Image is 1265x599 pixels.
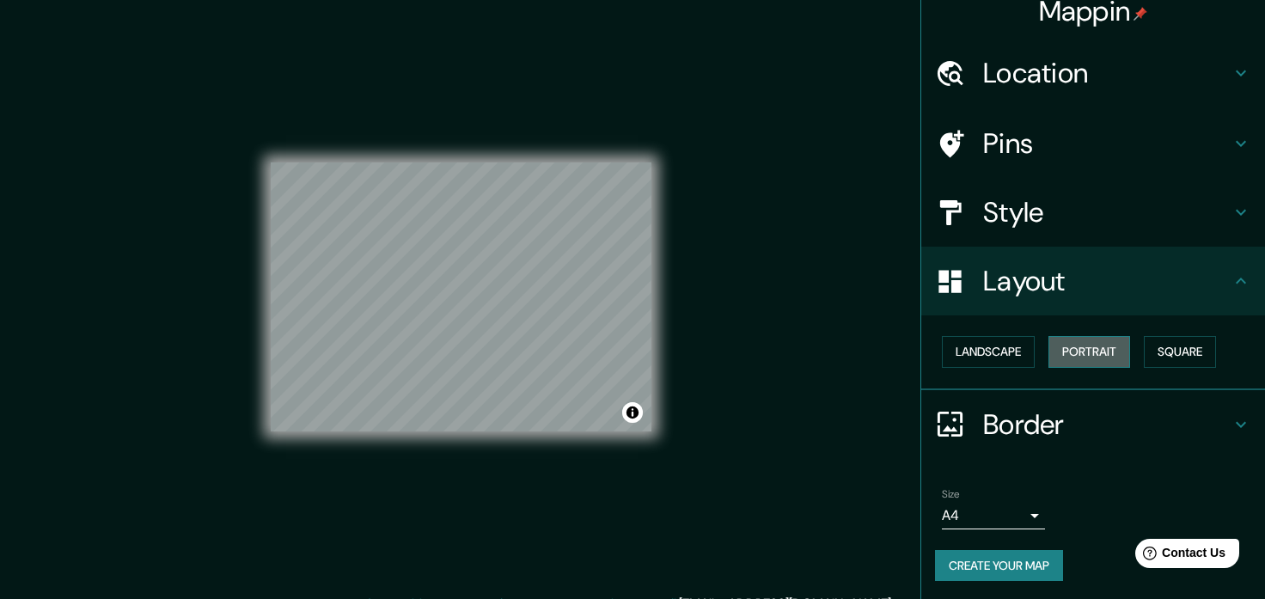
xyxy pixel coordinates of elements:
button: Landscape [942,336,1035,368]
h4: Location [983,56,1231,90]
iframe: Help widget launcher [1112,532,1246,580]
div: Layout [921,247,1265,315]
div: Style [921,178,1265,247]
h4: Layout [983,264,1231,298]
div: A4 [942,502,1045,529]
div: Location [921,39,1265,107]
h4: Pins [983,126,1231,161]
label: Size [942,486,960,501]
h4: Border [983,407,1231,442]
div: Pins [921,109,1265,178]
canvas: Map [271,162,651,431]
button: Create your map [935,550,1063,582]
button: Portrait [1048,336,1130,368]
button: Square [1144,336,1216,368]
div: Border [921,390,1265,459]
h4: Style [983,195,1231,229]
img: pin-icon.png [1134,7,1147,21]
button: Toggle attribution [622,402,643,423]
